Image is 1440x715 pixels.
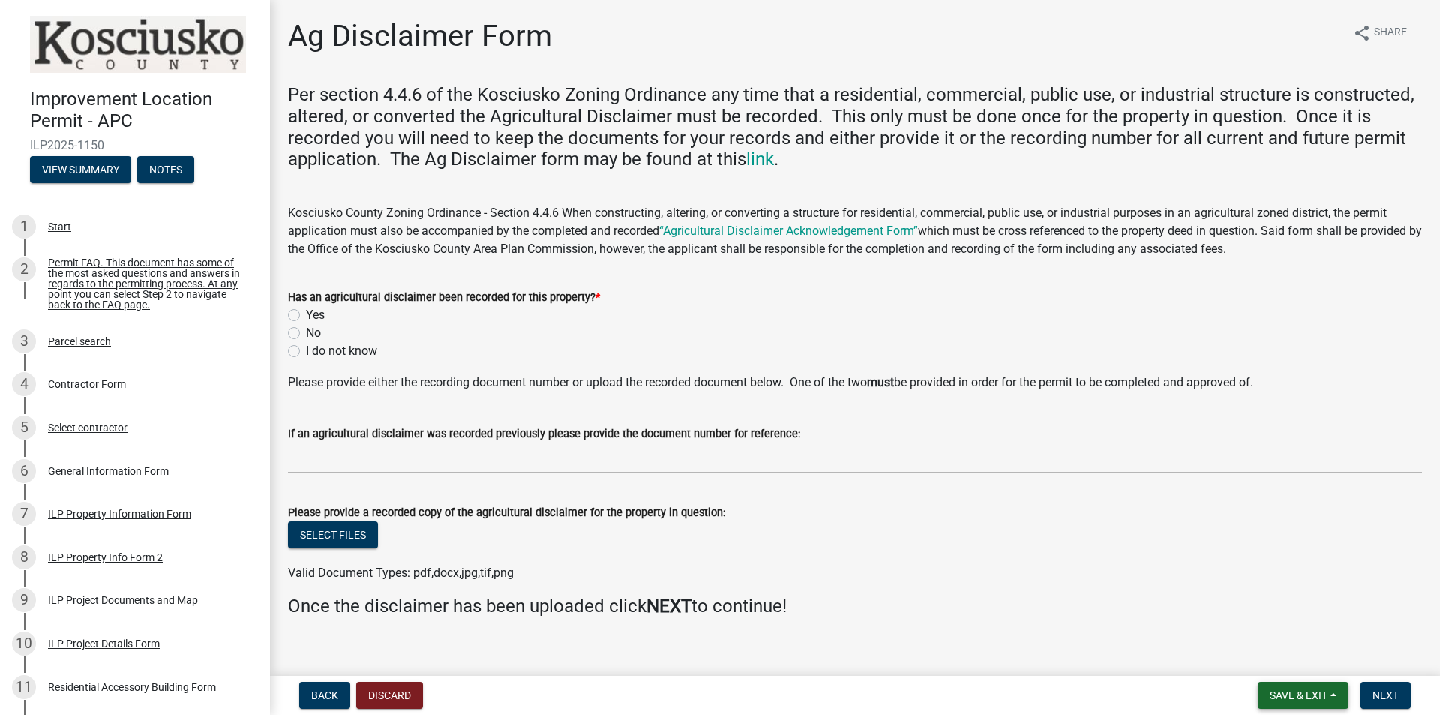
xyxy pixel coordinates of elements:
span: Back [311,689,338,701]
span: Share [1374,24,1407,42]
i: share [1353,24,1371,42]
wm-modal-confirm: Notes [137,164,194,176]
div: Permit FAQ. This document has some of the most asked questions and answers in regards to the perm... [48,257,246,310]
div: 10 [12,632,36,656]
label: Yes [306,306,325,324]
button: Back [299,682,350,709]
span: Save & Exit [1270,689,1327,701]
div: 5 [12,416,36,440]
div: 1 [12,215,36,239]
button: Next [1360,682,1411,709]
a: link [746,149,774,170]
button: Select files [288,521,378,548]
div: 4 [12,372,36,396]
span: Valid Document Types: pdf,docx,jpg,tif,png [288,566,514,580]
div: General Information Form [48,466,169,476]
div: 2 [12,257,36,281]
label: Has an agricultural disclaimer been recorded for this property? [288,293,600,303]
a: “Agricultural Disclaimer Acknowledgement Form” [659,224,918,238]
label: No [306,324,321,342]
p: Kosciusko County Zoning Ordinance - Section 4.4.6 When constructing, altering, or converting a st... [288,204,1422,258]
div: Contractor Form [48,379,126,389]
label: Please provide a recorded copy of the agricultural disclaimer for the property in question: [288,508,725,518]
img: Kosciusko County, Indiana [30,16,246,73]
div: ILP Project Details Form [48,638,160,649]
button: Notes [137,156,194,183]
strong: NEXT [646,596,691,617]
h4: Once the disclaimer has been uploaded click to continue! [288,596,1422,617]
div: 11 [12,675,36,699]
h4: Per section 4.4.6 of the Kosciusko Zoning Ordinance any time that a residential, commercial, publ... [288,84,1422,170]
button: Discard [356,682,423,709]
button: View Summary [30,156,131,183]
button: shareShare [1341,18,1419,47]
div: 6 [12,459,36,483]
div: ILP Property Info Form 2 [48,552,163,563]
span: ILP2025-1150 [30,138,240,152]
div: ILP Project Documents and Map [48,595,198,605]
div: 9 [12,588,36,612]
label: If an agricultural disclaimer was recorded previously please provide the document number for refe... [288,429,800,440]
h4: Improvement Location Permit - APC [30,89,258,132]
button: Save & Exit [1258,682,1348,709]
div: Parcel search [48,336,111,347]
label: I do not know [306,342,377,360]
div: ILP Property Information Form [48,509,191,519]
p: Please provide either the recording document number or upload the recorded document below. One of... [288,374,1422,392]
div: Select contractor [48,422,127,433]
div: 8 [12,545,36,569]
wm-modal-confirm: Summary [30,164,131,176]
span: Next [1372,689,1399,701]
div: Start [48,221,71,232]
strong: must [867,375,894,389]
h1: Ag Disclaimer Form [288,18,552,54]
div: Residential Accessory Building Form [48,682,216,692]
div: 7 [12,502,36,526]
div: 3 [12,329,36,353]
